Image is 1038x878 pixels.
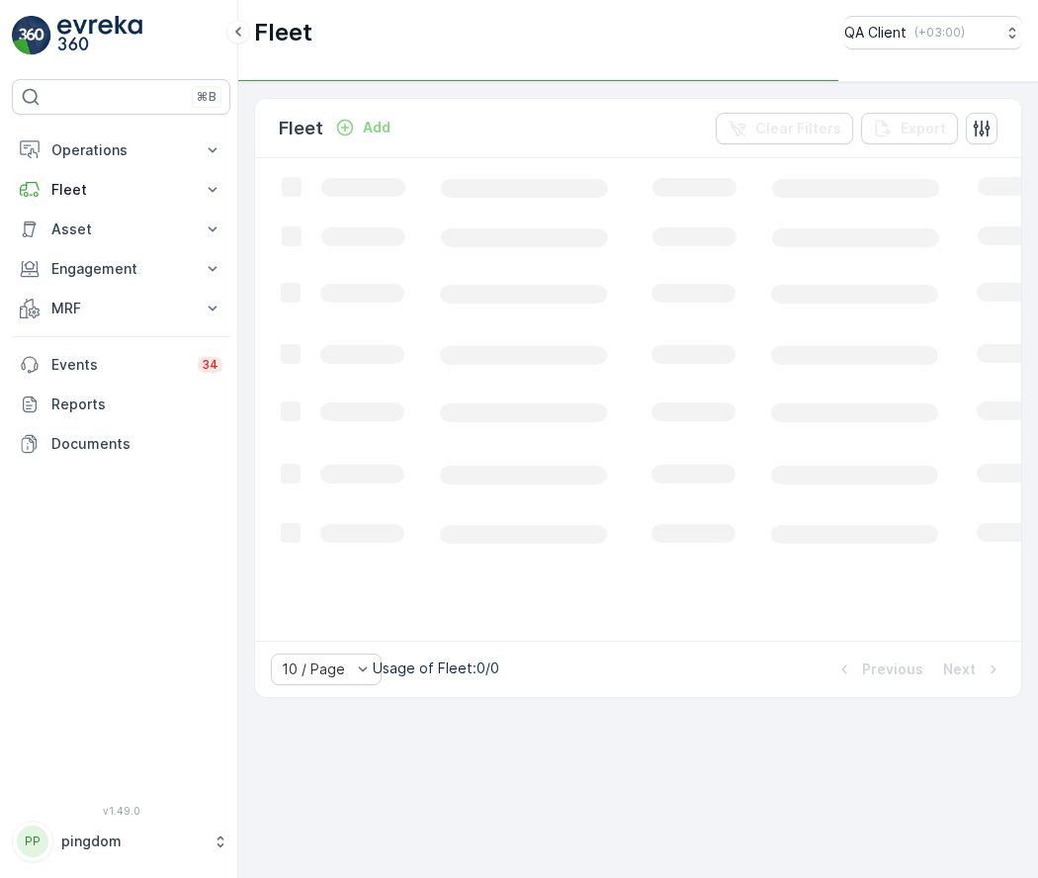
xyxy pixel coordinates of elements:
[373,658,499,678] p: Usage of Fleet : 0/0
[844,16,1022,49] button: QA Client(+03:00)
[12,131,230,170] button: Operations
[12,805,230,817] span: v 1.49.0
[12,210,230,249] button: Asset
[914,25,965,41] p: ( +03:00 )
[12,170,230,210] button: Fleet
[51,219,191,239] p: Asset
[901,119,946,138] p: Export
[755,119,841,138] p: Clear Filters
[12,249,230,289] button: Engagement
[12,385,230,424] a: Reports
[832,658,925,681] button: Previous
[861,113,958,144] button: Export
[51,355,186,375] p: Events
[716,113,853,144] button: Clear Filters
[12,821,230,862] button: PPpingdom
[12,424,230,464] a: Documents
[51,434,222,454] p: Documents
[17,826,48,857] div: PP
[51,299,191,318] p: MRF
[862,659,923,679] p: Previous
[943,659,976,679] p: Next
[197,89,216,105] p: ⌘B
[12,289,230,328] button: MRF
[51,140,191,160] p: Operations
[57,16,142,55] img: logo_light-DOdMpM7g.png
[12,345,230,385] a: Events34
[51,259,191,279] p: Engagement
[844,23,907,43] p: QA Client
[51,395,222,414] p: Reports
[941,658,1005,681] button: Next
[254,17,312,48] p: Fleet
[202,357,218,373] p: 34
[327,116,398,139] button: Add
[279,115,323,142] p: Fleet
[51,180,191,200] p: Fleet
[363,118,390,137] p: Add
[61,832,203,851] p: pingdom
[12,16,51,55] img: logo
